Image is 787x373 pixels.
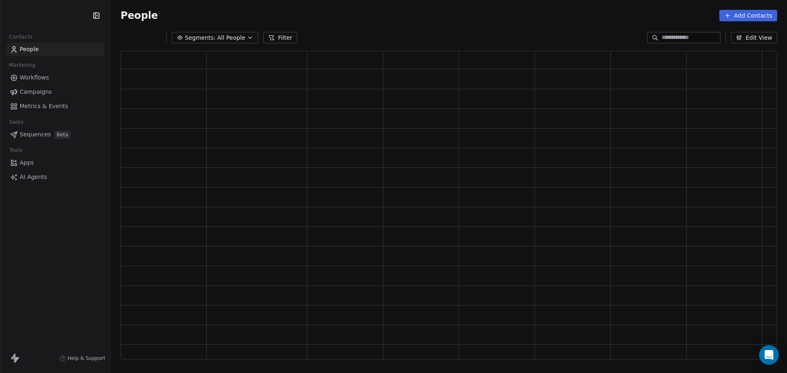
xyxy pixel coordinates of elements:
[54,131,71,139] span: Beta
[185,34,216,42] span: Segments:
[719,10,777,21] button: Add Contacts
[20,130,51,139] span: Sequences
[7,85,104,99] a: Campaigns
[5,31,36,43] span: Contacts
[7,99,104,113] a: Metrics & Events
[731,32,777,43] button: Edit View
[6,144,26,156] span: Tools
[6,116,27,128] span: Sales
[7,71,104,84] a: Workflows
[121,9,158,22] span: People
[59,355,105,362] a: Help & Support
[20,45,39,54] span: People
[7,170,104,184] a: AI Agents
[217,34,245,42] span: All People
[759,345,779,365] div: Open Intercom Messenger
[7,128,104,141] a: SequencesBeta
[7,43,104,56] a: People
[5,59,39,71] span: Marketing
[7,156,104,170] a: Apps
[20,158,34,167] span: Apps
[20,102,68,111] span: Metrics & Events
[68,355,105,362] span: Help & Support
[20,88,52,96] span: Campaigns
[20,173,47,181] span: AI Agents
[20,73,49,82] span: Workflows
[263,32,297,43] button: Filter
